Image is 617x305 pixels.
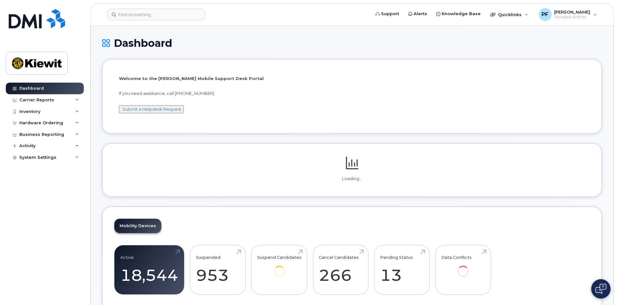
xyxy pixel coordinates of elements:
a: Mobility Devices [114,219,161,233]
a: Data Conflicts [441,249,485,286]
img: Open chat [595,284,606,294]
button: Submit a Helpdesk Request [119,105,184,113]
a: Suspend Candidates [257,249,301,286]
a: Active 18,544 [120,249,178,291]
a: Cancel Candidates 266 [319,249,362,291]
p: Loading... [114,176,590,182]
p: If you need assistance, call [PHONE_NUMBER] [119,90,585,97]
a: Submit a Helpdesk Request [122,107,181,112]
p: Welcome to the [PERSON_NAME] Mobile Support Desk Portal [119,76,585,82]
a: Pending Status 13 [380,249,424,291]
h1: Dashboard [102,37,602,49]
a: Suspended 953 [196,249,240,291]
